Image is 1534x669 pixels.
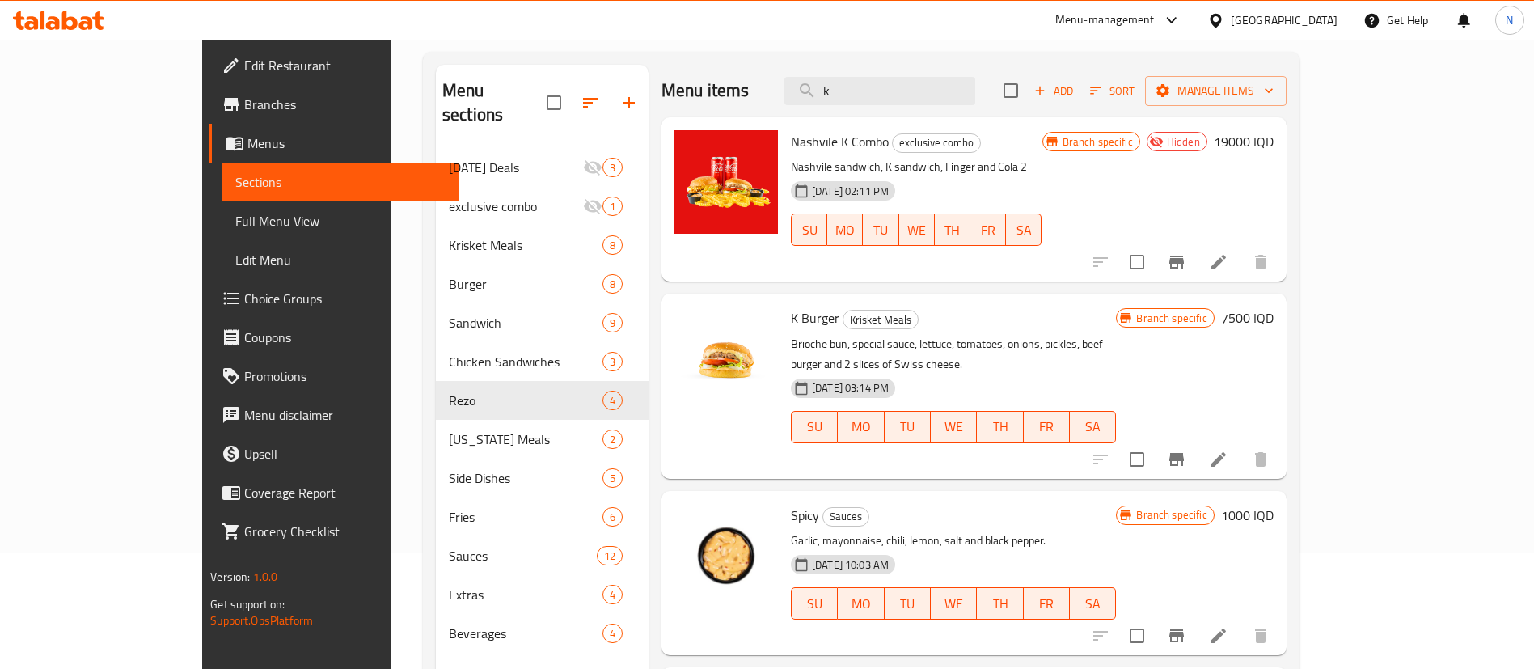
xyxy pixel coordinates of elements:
button: TH [977,587,1023,620]
span: [US_STATE] Meals [449,430,602,449]
span: SU [798,218,821,242]
button: Branch-specific-item [1157,243,1196,282]
div: items [602,507,623,527]
button: TU [885,411,931,443]
div: items [602,274,623,294]
button: delete [1241,616,1280,655]
span: N [1506,11,1513,29]
span: 3 [603,354,622,370]
span: Choice Groups [244,289,446,308]
a: Full Menu View [222,201,459,240]
span: FR [977,218,999,242]
a: Menus [209,124,459,163]
div: [US_STATE] Meals2 [436,420,649,459]
span: MO [834,218,856,242]
button: delete [1241,440,1280,479]
span: [DATE] 03:14 PM [805,380,895,396]
span: Select to update [1120,619,1154,653]
span: Sort items [1080,78,1145,104]
span: Branch specific [1056,134,1139,150]
span: Edit Restaurant [244,56,446,75]
span: Krisket Meals [843,311,918,329]
button: WE [931,587,977,620]
span: TH [983,592,1016,616]
span: Add [1032,82,1075,100]
span: exclusive combo [893,133,980,152]
svg: Inactive section [583,158,602,177]
a: Edit menu item [1209,626,1228,646]
svg: Inactive section [583,197,602,216]
input: search [784,77,975,105]
span: Coverage Report [244,483,446,502]
div: Sauces12 [436,536,649,575]
span: 3 [603,160,622,176]
span: 8 [603,238,622,253]
a: Edit Restaurant [209,46,459,85]
div: Sandwich9 [436,303,649,342]
span: Upsell [244,444,446,464]
button: WE [931,411,977,443]
p: Garlic, mayonnaise, chili, lemon, salt and black pepper. [791,531,1116,551]
span: [DATE] 10:03 AM [805,557,895,573]
span: Extras [449,585,602,604]
a: Promotions [209,357,459,396]
div: items [602,235,623,255]
span: Side Dishes [449,468,602,488]
p: Brioche bun, special sauce, lettuce, tomatoes, onions, pickles, beef burger and 2 slices of Swiss... [791,334,1116,375]
img: Nashvile K Combo [674,130,778,234]
div: [GEOGRAPHIC_DATA] [1231,11,1337,29]
button: delete [1241,243,1280,282]
button: MO [838,587,884,620]
span: Version: [210,566,250,587]
div: exclusive combo1 [436,187,649,226]
div: Burger8 [436,265,649,303]
span: [DATE] 02:11 PM [805,184,895,199]
span: TH [941,218,964,242]
div: items [597,546,623,565]
span: SA [1076,415,1109,438]
button: Branch-specific-item [1157,440,1196,479]
span: TU [891,592,924,616]
span: Branches [244,95,446,114]
span: 4 [603,587,622,603]
span: Sandwich [449,313,602,332]
button: WE [899,214,935,246]
span: Select section [994,74,1028,108]
div: items [602,313,623,332]
a: Sections [222,163,459,201]
div: [DATE] Deals3 [436,148,649,187]
span: 9 [603,315,622,331]
span: Edit Menu [235,250,446,269]
span: Sort sections [571,83,610,122]
span: WE [906,218,928,242]
span: Beverages [449,624,602,643]
div: Fries [449,507,602,527]
div: Krisket Meals [843,310,919,329]
span: WE [937,592,970,616]
button: TH [977,411,1023,443]
span: FR [1030,592,1063,616]
span: Sauces [823,507,868,526]
span: Add item [1028,78,1080,104]
button: TH [935,214,970,246]
h2: Menu sections [442,78,547,127]
div: items [602,585,623,604]
span: 12 [598,548,622,564]
h6: 1000 IQD [1221,504,1274,527]
a: Edit menu item [1209,450,1228,469]
a: Coverage Report [209,473,459,512]
a: Support.OpsPlatform [210,610,313,631]
span: FR [1030,415,1063,438]
div: Sauces [449,546,597,565]
span: Select all sections [537,86,571,120]
div: Burger [449,274,602,294]
span: Branch specific [1130,311,1213,326]
nav: Menu sections [436,142,649,659]
div: Sauces [822,507,869,527]
p: Nashvile sandwich, K sandwich, Finger and Cola 2 [791,157,1042,177]
span: Menus [247,133,446,153]
span: Spicy [791,503,819,527]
